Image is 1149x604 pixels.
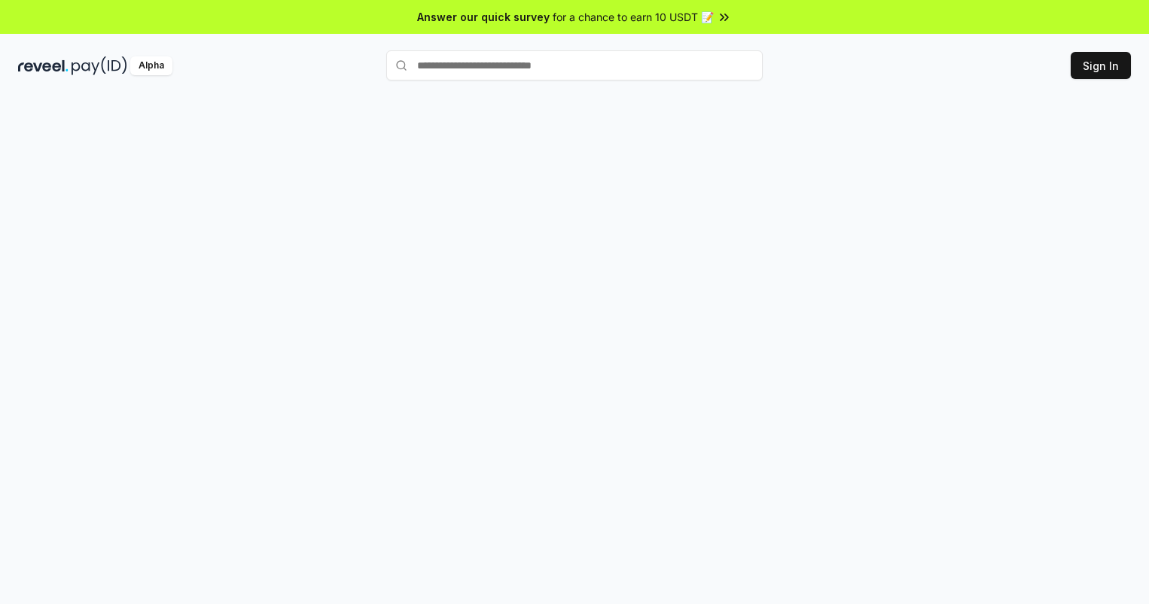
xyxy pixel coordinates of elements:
button: Sign In [1071,52,1131,79]
div: Alpha [130,56,172,75]
span: for a chance to earn 10 USDT 📝 [553,9,714,25]
span: Answer our quick survey [417,9,550,25]
img: reveel_dark [18,56,69,75]
img: pay_id [72,56,127,75]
